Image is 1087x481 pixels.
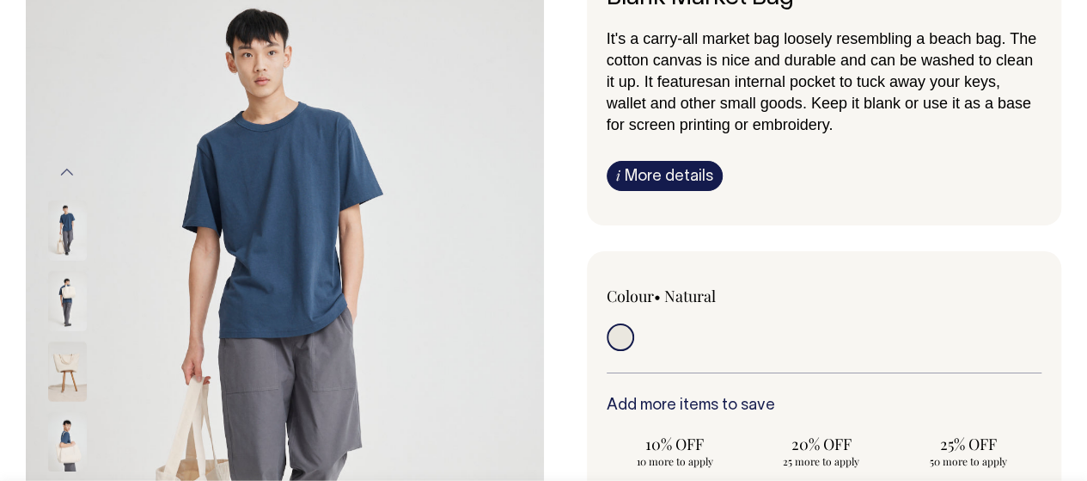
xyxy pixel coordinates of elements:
input: 25% OFF 50 more to apply [900,429,1036,473]
div: Colour [607,286,781,306]
img: natural [48,342,87,402]
label: Natural [664,286,716,306]
span: 25% OFF [908,434,1028,454]
span: 10 more to apply [615,454,735,468]
img: natural [48,271,87,331]
button: Previous [54,153,80,192]
span: 25 more to apply [761,454,881,468]
span: It's a carry-all market bag loosely resembling a beach bag. The cotton canvas is nice and durable... [607,30,1036,90]
img: natural [48,412,87,472]
span: 10% OFF [615,434,735,454]
span: t features [649,73,713,90]
span: 50 more to apply [908,454,1028,468]
img: natural [48,200,87,261]
a: iMore details [607,161,723,191]
input: 10% OFF 10 more to apply [607,429,743,473]
span: 20% OFF [761,434,881,454]
h6: Add more items to save [607,398,1042,415]
span: • [654,286,661,306]
input: 20% OFF 25 more to apply [753,429,889,473]
span: an internal pocket to tuck away your keys, wallet and other small goods. Keep it blank or use it ... [607,73,1031,133]
span: i [616,166,620,184]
